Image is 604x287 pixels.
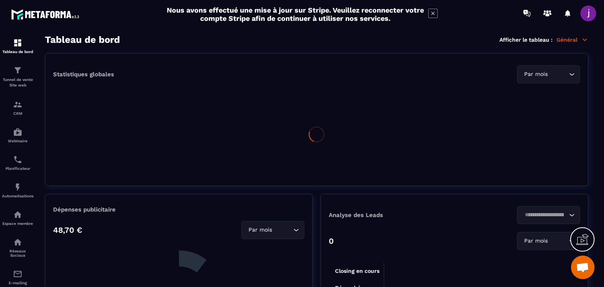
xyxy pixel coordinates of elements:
[2,177,33,204] a: automationsautomationsAutomatisations
[13,66,22,75] img: formation
[517,206,580,224] div: Search for option
[11,7,82,22] img: logo
[247,226,274,234] span: Par mois
[2,249,33,258] p: Réseaux Sociaux
[13,182,22,192] img: automations
[2,149,33,177] a: schedulerschedulerPlanificateur
[13,38,22,48] img: formation
[522,70,549,79] span: Par mois
[517,232,580,250] div: Search for option
[2,77,33,88] p: Tunnel de vente Site web
[53,206,304,213] p: Dépenses publicitaire
[45,34,120,45] h3: Tableau de bord
[2,139,33,143] p: Webinaire
[2,94,33,121] a: formationformationCRM
[53,225,82,235] p: 48,70 €
[549,237,567,245] input: Search for option
[556,36,588,43] p: Général
[2,60,33,94] a: formationformationTunnel de vente Site web
[2,232,33,263] a: social-networksocial-networkRéseaux Sociaux
[13,155,22,164] img: scheduler
[499,37,552,43] p: Afficher le tableau :
[13,127,22,137] img: automations
[549,70,567,79] input: Search for option
[571,256,595,279] div: Ouvrir le chat
[2,221,33,226] p: Espace membre
[517,65,580,83] div: Search for option
[522,211,567,219] input: Search for option
[329,236,334,246] p: 0
[274,226,291,234] input: Search for option
[2,121,33,149] a: automationsautomationsWebinaire
[2,111,33,116] p: CRM
[166,6,424,22] h2: Nous avons effectué une mise à jour sur Stripe. Veuillez reconnecter votre compte Stripe afin de ...
[53,71,114,78] p: Statistiques globales
[13,210,22,219] img: automations
[13,237,22,247] img: social-network
[2,32,33,60] a: formationformationTableau de bord
[13,269,22,279] img: email
[2,166,33,171] p: Planificateur
[241,221,304,239] div: Search for option
[522,237,549,245] span: Par mois
[2,194,33,198] p: Automatisations
[335,268,379,274] tspan: Closing en cours
[13,100,22,109] img: formation
[2,281,33,285] p: E-mailing
[2,50,33,54] p: Tableau de bord
[329,212,455,219] p: Analyse des Leads
[2,204,33,232] a: automationsautomationsEspace membre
